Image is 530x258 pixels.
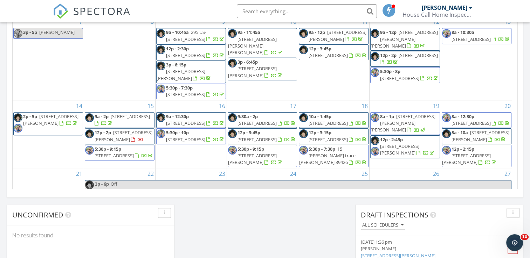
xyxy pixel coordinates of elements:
[95,146,154,159] a: 5:30p - 9:15p [STREET_ADDRESS]
[228,58,297,80] a: 3p - 6:45p [STREET_ADDRESS][PERSON_NAME]
[238,136,277,143] span: [STREET_ADDRESS]
[442,152,491,165] span: [STREET_ADDRESS][PERSON_NAME]
[289,100,298,112] a: Go to September 17, 2025
[85,113,94,122] img: image.jpg
[298,100,370,168] td: Go to September 18, 2025
[370,135,440,158] a: 12p - 2:45p [STREET_ADDRESS][PERSON_NAME]
[506,234,523,251] iframe: Intercom live chat
[299,146,357,165] span: 15 [PERSON_NAME] trace, [PERSON_NAME] 39426
[166,85,193,91] span: 5:30p - 7:30p
[432,168,441,179] a: Go to September 26, 2025
[452,113,474,120] span: 8a - 12:30p
[14,124,22,132] img: c36574178d30402cbd548df9ea3047b5.jpeg
[228,29,237,38] img: image.jpg
[442,29,451,38] img: c36574178d30402cbd548df9ea3047b5.jpeg
[452,129,509,142] a: 8a - 10a [STREET_ADDRESS][PERSON_NAME]
[228,59,283,78] a: 3p - 6:45p [STREET_ADDRESS][PERSON_NAME]
[238,113,258,120] span: 9:30a - 2p
[361,210,428,220] span: Draft Inspections
[95,113,150,126] a: 9a - 2p [STREET_ADDRESS]
[166,45,189,52] span: 12p - 2:30p
[361,221,405,230] button: All schedulers
[452,129,468,136] span: 8a - 10a
[289,168,298,179] a: Go to September 24, 2025
[166,29,206,42] span: 295 US-[STREET_ADDRESS]
[371,136,379,145] img: image.jpg
[228,29,283,56] a: 9a - 11:45a [STREET_ADDRESS][PERSON_NAME][PERSON_NAME]
[299,45,308,54] img: image.jpg
[156,28,226,44] a: 9a - 10:45a 295 US-[STREET_ADDRESS]
[166,136,205,143] span: [STREET_ADDRESS]
[39,29,75,35] span: [PERSON_NAME]
[228,28,297,57] a: 9a - 11:45a [STREET_ADDRESS][PERSON_NAME][PERSON_NAME]
[228,128,297,144] a: 12p - 3:45p [STREET_ADDRESS]
[95,129,152,142] span: [STREET_ADDRESS][PERSON_NAME]
[380,75,419,81] span: [STREET_ADDRESS]
[95,146,121,152] span: 5:30p - 9:15p
[309,146,335,152] span: 5:30p - 7:30p
[370,16,441,100] td: Go to September 12, 2025
[166,45,225,58] a: 12p - 2:30p [STREET_ADDRESS]
[95,129,152,142] a: 12p - 2p [STREET_ADDRESS][PERSON_NAME]
[157,85,165,93] img: c36574178d30402cbd548df9ea3047b5.jpeg
[228,36,277,56] span: [STREET_ADDRESS][PERSON_NAME][PERSON_NAME]
[227,100,298,168] td: Go to September 17, 2025
[441,16,512,100] td: Go to September 13, 2025
[442,146,497,165] a: 12p - 2:15p [STREET_ADDRESS][PERSON_NAME]
[370,51,440,67] a: 12p - 2p [STREET_ADDRESS]
[503,168,512,179] a: Go to September 27, 2025
[157,62,212,81] a: 3p - 6:15p [STREET_ADDRESS][PERSON_NAME]
[146,100,155,112] a: Go to September 15, 2025
[309,29,366,42] a: 9a - 12p [STREET_ADDRESS][PERSON_NAME]
[166,113,189,120] span: 9a - 12:30p
[238,59,258,65] span: 3p - 6:45p
[146,168,155,179] a: Go to September 22, 2025
[85,146,94,155] img: c36574178d30402cbd548df9ea3047b5.jpeg
[84,16,156,100] td: Go to September 8, 2025
[13,16,84,100] td: Go to September 7, 2025
[156,128,226,144] a: 5:30p - 10p [STREET_ADDRESS]
[371,147,379,156] img: c36574178d30402cbd548df9ea3047b5.jpeg
[380,52,438,65] a: 12p - 2p [STREET_ADDRESS]
[371,113,435,133] span: [STREET_ADDRESS][PERSON_NAME][PERSON_NAME]
[380,136,403,143] span: 12p - 2:45p
[156,84,226,99] a: 5:30p - 7:30p [STREET_ADDRESS]
[155,100,227,168] td: Go to September 16, 2025
[14,113,22,122] img: image.jpg
[95,152,134,159] span: [STREET_ADDRESS]
[503,100,512,112] a: Go to September 20, 2025
[166,129,225,142] a: 5:30p - 10p [STREET_ADDRESS]
[85,180,94,189] img: image.jpg
[238,146,264,152] span: 5:30p - 9:15p
[371,68,379,77] img: c36574178d30402cbd548df9ea3047b5.jpeg
[85,128,154,144] a: 12p - 2p [STREET_ADDRESS][PERSON_NAME]
[157,113,165,122] img: image.jpg
[452,36,491,42] span: [STREET_ADDRESS]
[95,180,109,189] span: 3p - 6p
[299,28,369,44] a: 9a - 12p [STREET_ADDRESS][PERSON_NAME]
[299,146,368,165] a: 5:30p - 7:30p 15 [PERSON_NAME] trace, [PERSON_NAME] 39426
[157,45,165,54] img: image.jpg
[238,120,277,126] span: [STREET_ADDRESS]
[228,146,283,165] a: 5:30p - 9:15p [STREET_ADDRESS][PERSON_NAME]
[309,29,325,35] span: 9a - 12p
[442,128,511,144] a: 8a - 10a [STREET_ADDRESS][PERSON_NAME]
[227,16,298,100] td: Go to September 10, 2025
[380,136,435,156] a: 12p - 2:45p [STREET_ADDRESS][PERSON_NAME]
[299,128,369,144] a: 12p - 3:15p [STREET_ADDRESS]
[156,60,226,83] a: 3p - 6:15p [STREET_ADDRESS][PERSON_NAME]
[452,113,511,126] a: 8a - 12:30p [STREET_ADDRESS]
[380,68,400,74] span: 5:30p - 8p
[442,112,511,128] a: 8a - 12:30p [STREET_ADDRESS]
[166,85,225,98] a: 5:30p - 7:30p [STREET_ADDRESS]
[75,168,84,179] a: Go to September 21, 2025
[84,100,156,168] td: Go to September 15, 2025
[157,68,205,81] span: [STREET_ADDRESS][PERSON_NAME]
[298,16,370,100] td: Go to September 11, 2025
[156,44,226,60] a: 12p - 2:30p [STREET_ADDRESS]
[13,100,84,168] td: Go to September 14, 2025
[442,146,451,155] img: c36574178d30402cbd548df9ea3047b5.jpeg
[442,113,451,122] img: c36574178d30402cbd548df9ea3047b5.jpeg
[380,68,439,81] a: 5:30p - 8p [STREET_ADDRESS]
[23,113,78,126] span: [STREET_ADDRESS][PERSON_NAME]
